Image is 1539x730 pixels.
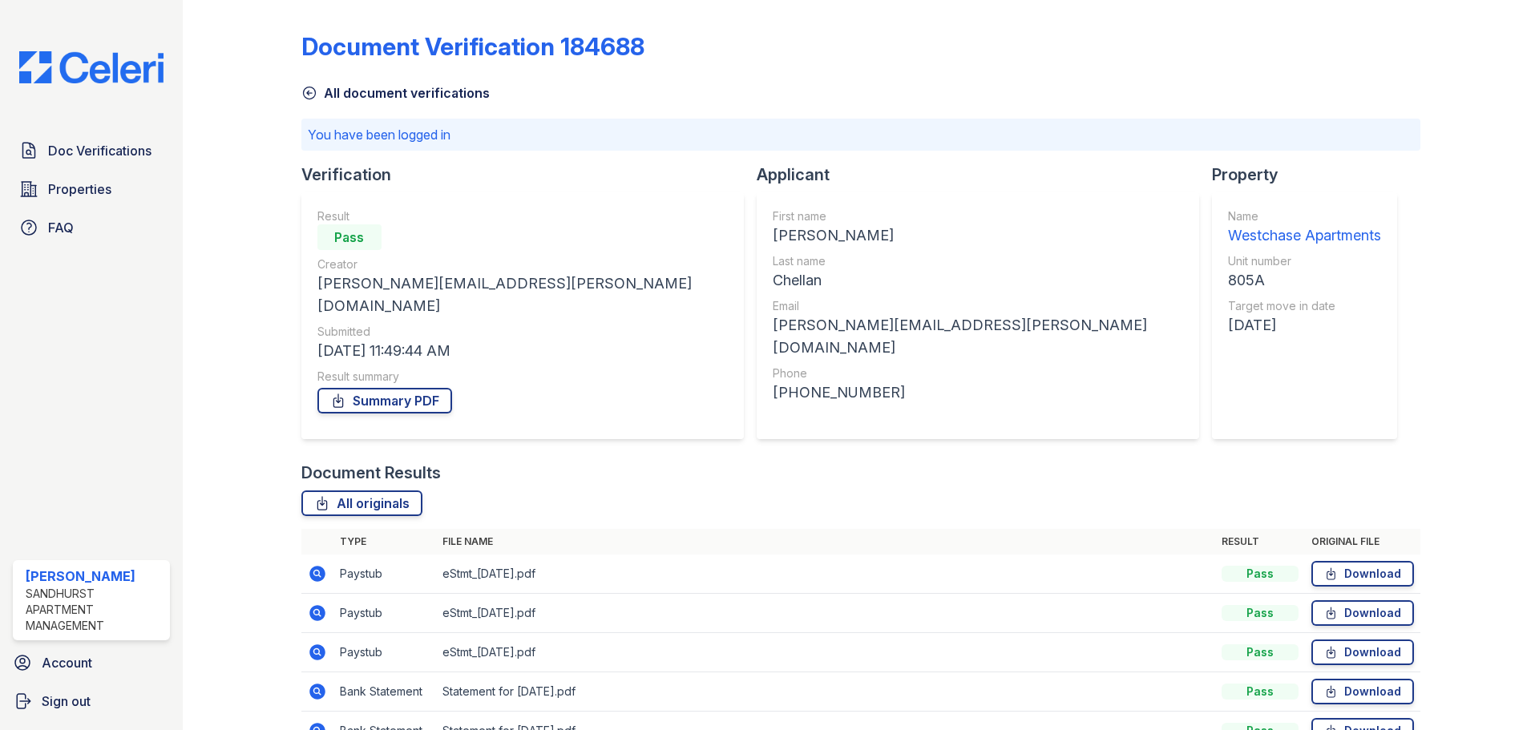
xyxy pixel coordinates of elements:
[301,83,490,103] a: All document verifications
[1228,208,1381,224] div: Name
[308,125,1414,144] p: You have been logged in
[1215,529,1305,555] th: Result
[1305,529,1420,555] th: Original file
[436,529,1215,555] th: File name
[773,269,1183,292] div: Chellan
[773,224,1183,247] div: [PERSON_NAME]
[317,224,382,250] div: Pass
[301,462,441,484] div: Document Results
[436,594,1215,633] td: eStmt_[DATE].pdf
[13,212,170,244] a: FAQ
[1228,269,1381,292] div: 805A
[436,633,1215,672] td: eStmt_[DATE].pdf
[333,633,436,672] td: Paystub
[757,163,1212,186] div: Applicant
[301,163,757,186] div: Verification
[1222,684,1299,700] div: Pass
[13,173,170,205] a: Properties
[317,256,728,272] div: Creator
[317,272,728,317] div: [PERSON_NAME][EMAIL_ADDRESS][PERSON_NAME][DOMAIN_NAME]
[333,555,436,594] td: Paystub
[317,324,728,340] div: Submitted
[317,340,728,362] div: [DATE] 11:49:44 AM
[48,218,74,237] span: FAQ
[1228,298,1381,314] div: Target move in date
[773,381,1183,404] div: [PHONE_NUMBER]
[436,672,1215,712] td: Statement for [DATE].pdf
[317,388,452,413] a: Summary PDF
[6,685,176,717] a: Sign out
[13,135,170,167] a: Doc Verifications
[317,208,728,224] div: Result
[6,647,176,679] a: Account
[1311,679,1414,704] a: Download
[436,555,1215,594] td: eStmt_[DATE].pdf
[48,141,151,160] span: Doc Verifications
[333,529,436,555] th: Type
[1228,224,1381,247] div: Westchase Apartments
[1228,208,1381,247] a: Name Westchase Apartments
[6,51,176,83] img: CE_Logo_Blue-a8612792a0a2168367f1c8372b55b34899dd931a85d93a1a3d3e32e68fde9ad4.png
[1212,163,1410,186] div: Property
[301,32,644,61] div: Document Verification 184688
[1228,253,1381,269] div: Unit number
[317,369,728,385] div: Result summary
[26,586,164,634] div: Sandhurst Apartment Management
[773,314,1183,359] div: [PERSON_NAME][EMAIL_ADDRESS][PERSON_NAME][DOMAIN_NAME]
[773,253,1183,269] div: Last name
[1311,561,1414,587] a: Download
[773,298,1183,314] div: Email
[1222,605,1299,621] div: Pass
[773,208,1183,224] div: First name
[26,567,164,586] div: [PERSON_NAME]
[333,672,436,712] td: Bank Statement
[1222,566,1299,582] div: Pass
[1228,314,1381,337] div: [DATE]
[333,594,436,633] td: Paystub
[42,692,91,711] span: Sign out
[1311,600,1414,626] a: Download
[1311,639,1414,665] a: Download
[42,653,92,672] span: Account
[301,490,422,516] a: All originals
[1222,644,1299,660] div: Pass
[48,179,111,199] span: Properties
[773,365,1183,381] div: Phone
